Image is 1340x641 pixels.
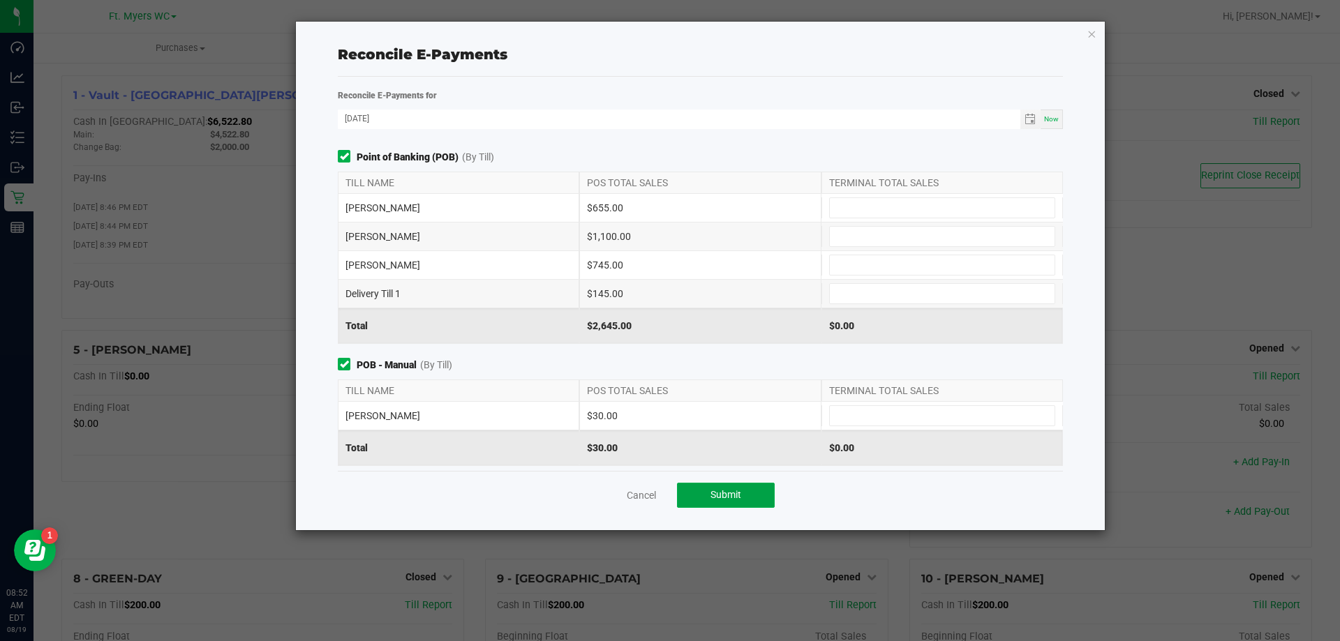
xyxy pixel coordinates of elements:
strong: POB - Manual [357,358,417,372]
div: TILL NAME [338,380,579,401]
div: $655.00 [579,194,821,222]
strong: Point of Banking (POB) [357,150,459,165]
form-toggle: Include in reconciliation [338,150,357,165]
div: Total [338,308,579,343]
div: [PERSON_NAME] [338,223,579,250]
span: Submit [710,489,741,500]
strong: Reconcile E-Payments for [338,91,437,100]
iframe: Resource center [14,529,56,571]
div: $0.00 [821,430,1063,465]
input: Date [338,110,1020,127]
div: POS TOTAL SALES [579,172,821,193]
button: Submit [677,483,775,508]
form-toggle: Include in reconciliation [338,358,357,372]
span: Toggle calendar [1020,110,1041,129]
div: TILL NAME [338,172,579,193]
div: [PERSON_NAME] [338,194,579,222]
div: $0.00 [821,308,1063,343]
span: (By Till) [462,150,494,165]
div: Total [338,430,579,465]
iframe: Resource center unread badge [41,527,58,544]
div: $30.00 [579,430,821,465]
div: [PERSON_NAME] [338,402,579,430]
div: Delivery Till 1 [338,280,579,308]
span: Now [1044,115,1059,123]
span: (By Till) [420,358,452,372]
div: POS TOTAL SALES [579,380,821,401]
div: $30.00 [579,402,821,430]
div: $1,100.00 [579,223,821,250]
div: TERMINAL TOTAL SALES [821,172,1063,193]
div: $2,645.00 [579,308,821,343]
div: Reconcile E-Payments [338,44,1063,65]
div: [PERSON_NAME] [338,251,579,279]
div: TERMINAL TOTAL SALES [821,380,1063,401]
div: $145.00 [579,280,821,308]
div: $745.00 [579,251,821,279]
a: Cancel [627,488,656,502]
